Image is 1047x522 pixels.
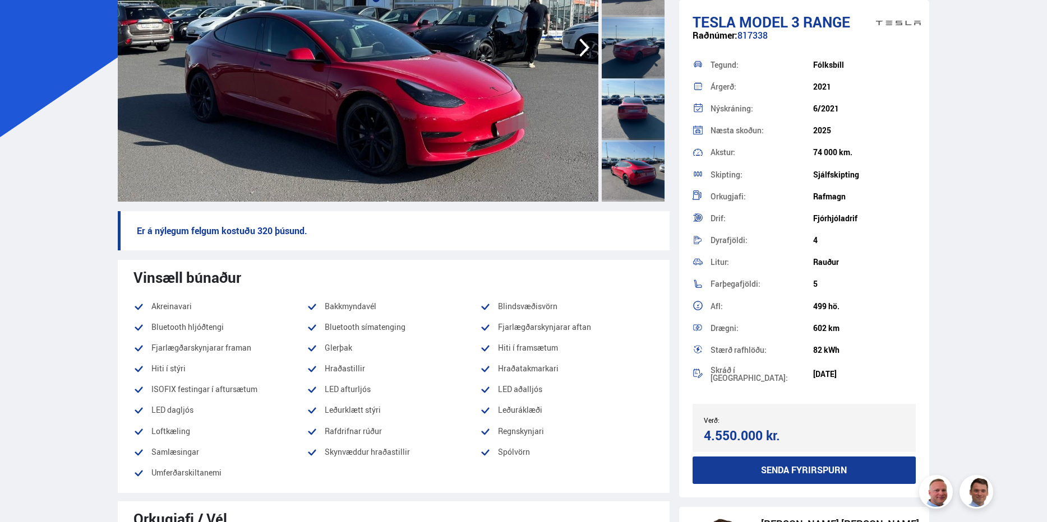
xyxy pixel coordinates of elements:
div: 2021 [813,82,916,91]
p: Er á nýlegum felgum kostuðu 320 þúsund. [118,211,670,250]
div: Litur: [711,258,813,266]
div: Sjálfskipting [813,170,916,179]
li: ISOFIX festingar í aftursætum [133,383,307,396]
div: Fjórhjóladrif [813,214,916,223]
div: Skráð í [GEOGRAPHIC_DATA]: [711,366,813,382]
span: Raðnúmer: [693,29,737,41]
li: Skynvæddur hraðastillir [307,445,480,459]
li: Fjarlægðarskynjarar framan [133,341,307,355]
li: Rafdrifnar rúður [307,425,480,438]
div: 6/2021 [813,104,916,113]
div: Rafmagn [813,192,916,201]
li: Bakkmyndavél [307,300,480,313]
img: siFngHWaQ9KaOqBr.png [921,477,954,510]
li: Hiti í framsætum [480,341,653,355]
div: 2025 [813,126,916,135]
span: Tesla [693,12,736,32]
li: Loftkæling [133,425,307,438]
div: Orkugjafi: [711,193,813,201]
div: 4 [813,236,916,245]
div: Árgerð: [711,83,813,91]
li: LED dagljós [133,403,307,417]
li: Leðurklætt stýri [307,403,480,417]
div: Farþegafjöldi: [711,280,813,288]
div: Akstur: [711,148,813,156]
li: Samlæsingar [133,445,307,459]
li: LED afturljós [307,383,480,396]
li: Hiti í stýri [133,362,307,375]
button: Opna LiveChat spjallviðmót [9,4,43,38]
li: Fjarlægðarskynjarar aftan [480,320,653,334]
div: Verð: [704,416,804,424]
span: Model 3 RANGE [739,12,850,32]
div: Næsta skoðun: [711,127,813,134]
div: Skipting: [711,171,813,179]
div: Afl: [711,302,813,310]
li: Regnskynjari [480,425,653,438]
div: Stærð rafhlöðu: [711,346,813,354]
li: LED aðalljós [480,383,653,396]
div: [DATE] [813,370,916,379]
div: 82 kWh [813,346,916,355]
div: 5 [813,279,916,288]
div: Tegund: [711,61,813,69]
div: 4.550.000 kr. [704,428,801,443]
li: Akreinavari [133,300,307,313]
div: 74 000 km. [813,148,916,157]
div: Fólksbíll [813,60,916,69]
div: Dyrafjöldi: [711,236,813,244]
li: Hraðatakmarkari [480,362,653,375]
li: Bluetooth hljóðtengi [133,320,307,334]
div: Drægni: [711,324,813,332]
div: Drif: [711,215,813,222]
div: Vinsæll búnaður [133,269,654,286]
li: Blindsvæðisvörn [480,300,653,313]
li: Glerþak [307,341,480,355]
img: brand logo [876,6,921,40]
div: Rauður [813,258,916,267]
button: Senda fyrirspurn [693,456,916,484]
li: Bluetooth símatenging [307,320,480,334]
li: Hraðastillir [307,362,480,375]
li: Spólvörn [480,445,653,459]
li: Umferðarskiltanemi [133,466,307,479]
div: 499 hö. [813,302,916,311]
div: 602 km [813,324,916,333]
li: Leðuráklæði [480,403,653,417]
img: FbJEzSuNWCJXmdc-.webp [961,477,995,510]
div: Nýskráning: [711,105,813,113]
div: 817338 [693,30,916,52]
